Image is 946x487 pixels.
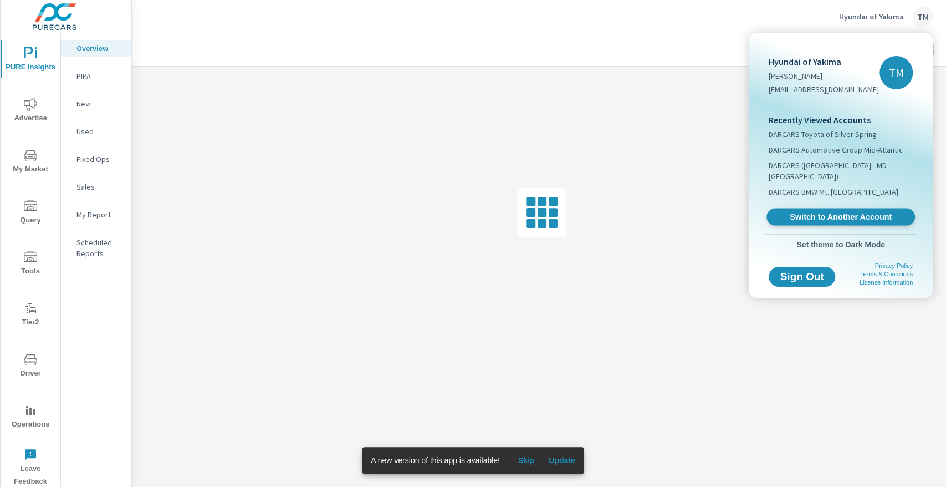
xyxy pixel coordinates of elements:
[764,235,917,255] button: Set theme to Dark Mode
[769,160,913,182] span: DARCARS ([GEOGRAPHIC_DATA] - MD - [GEOGRAPHIC_DATA])
[769,84,879,95] p: [EMAIL_ADDRESS][DOMAIN_NAME]
[769,186,898,197] span: DARCARS BMW Mt. [GEOGRAPHIC_DATA]
[875,262,913,269] a: Privacy Policy
[778,272,826,282] span: Sign Out
[769,70,879,82] p: [PERSON_NAME]
[773,212,908,222] span: Switch to Another Account
[769,144,903,155] span: DARCARS Automotive Group Mid-Atlantic
[879,56,913,89] div: TM
[769,113,913,126] p: Recently Viewed Accounts
[769,267,835,287] button: Sign Out
[860,271,913,277] a: Terms & Conditions
[860,279,913,286] a: License Information
[769,55,879,68] p: Hyundai of Yakima
[769,240,913,250] span: Set theme to Dark Mode
[769,129,877,140] span: DARCARS Toyota of Silver Spring
[766,209,915,226] a: Switch to Another Account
